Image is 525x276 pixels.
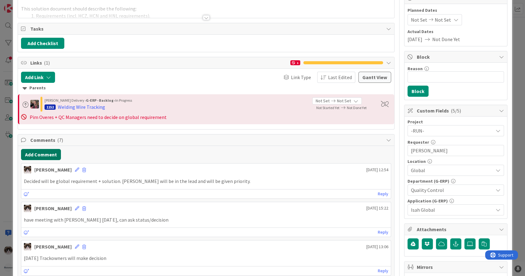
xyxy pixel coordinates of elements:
span: ( 7 ) [57,137,63,143]
span: Not Done Yet [432,36,460,43]
span: Block [417,53,496,61]
span: Links [30,59,287,66]
div: Welding Wire Tracking [58,103,105,111]
span: Pim Overes + QC Managers need to decide on global requirement [30,114,166,120]
button: Add Comment [21,149,61,160]
span: Global [411,167,493,174]
button: Gantt View [358,72,391,83]
span: ( 1 ) [44,60,50,66]
button: Last Edited [317,72,355,83]
span: [DATE] 15:22 [366,205,388,211]
button: Add Checklist [21,38,64,49]
p: Decided will be global requirement + solution. [PERSON_NAME] will be in the lead and will be give... [24,178,388,185]
div: Project [408,120,504,124]
a: Reply [378,267,388,275]
img: Kv [24,205,31,212]
a: Reply [378,190,388,198]
span: Actual Dates [408,28,504,35]
div: Location [408,159,504,163]
span: Planned Dates [408,7,504,14]
div: Parents [23,85,389,91]
span: Tasks [30,25,383,32]
a: Reply [378,228,388,236]
span: [DATE] [408,36,422,43]
div: Department (G-ERP) [408,179,504,183]
span: ( 5/5 ) [451,108,461,114]
span: Comments [30,136,383,144]
span: Last Edited [328,74,352,81]
span: Link Type [291,74,311,81]
img: BF [30,100,39,108]
div: Application (G-ERP) [408,199,504,203]
div: 1152 [45,104,56,110]
div: [PERSON_NAME] [34,166,72,173]
span: Isah Global [411,206,493,214]
span: [DATE] 13:06 [366,244,388,250]
span: Quality Control [411,186,493,194]
button: Add Link [21,72,55,83]
span: Not Set [435,16,451,23]
span: Custom Fields [417,107,496,114]
span: Not Set [337,98,351,104]
b: G-ERP - Backlog › [86,98,115,103]
button: Block [408,86,429,97]
span: Not Set [411,16,427,23]
p: have meeting with [PERSON_NAME] [DATE], can ask status/decision [24,216,388,223]
span: -RUN- [411,126,490,135]
span: Not Started Yet [316,105,339,110]
img: Kv [24,166,31,173]
div: 1 [290,60,300,65]
span: [PERSON_NAME] Delivery › [45,98,86,103]
div: [PERSON_NAME] [34,205,72,212]
label: Reason [408,66,423,71]
img: Kv [24,243,31,250]
p: [DATE] Trackowners will make decision [24,255,388,262]
span: Mirrors [417,263,496,271]
label: Requester [408,139,429,145]
span: [DATE] 12:54 [366,167,388,173]
span: In Progress [115,98,132,103]
span: Attachments [417,226,496,233]
div: [PERSON_NAME] [34,243,72,250]
span: Not Set [316,98,330,104]
span: Support [13,1,28,8]
span: Not Done Yet [347,105,367,110]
